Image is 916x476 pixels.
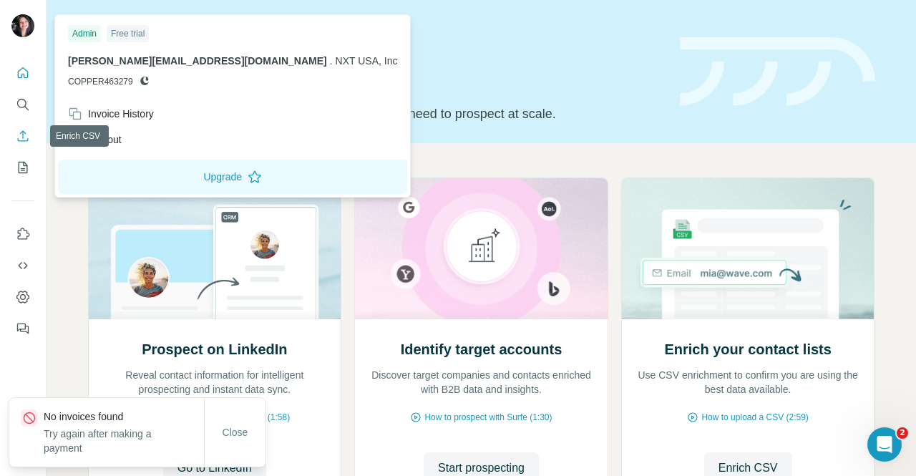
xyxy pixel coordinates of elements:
span: How to prospect with Surfe (1:30) [424,411,552,424]
img: Avatar [11,14,34,37]
h2: Enrich your contact lists [664,339,831,359]
button: Upgrade [58,160,407,194]
button: Use Surfe API [11,253,34,278]
img: Prospect on LinkedIn [88,178,342,319]
img: Enrich your contact lists [621,178,875,319]
div: Free trial [107,25,149,42]
button: Quick start [11,60,34,86]
span: . [330,55,333,67]
button: My lists [11,155,34,180]
div: Invoice History [68,107,154,121]
iframe: Intercom live chat [867,427,902,462]
p: Discover target companies and contacts enriched with B2B data and insights. [369,368,593,397]
span: Close [223,425,248,439]
div: Admin [68,25,101,42]
span: COPPER463279 [68,75,133,88]
img: Identify target accounts [354,178,608,319]
button: Enrich CSV [11,123,34,149]
div: Log out [68,132,122,147]
h2: Identify target accounts [401,339,562,359]
span: How to upload a CSV (2:59) [701,411,808,424]
button: Feedback [11,316,34,341]
h2: Prospect on LinkedIn [142,339,287,359]
p: Try again after making a payment [44,427,204,455]
button: Dashboard [11,284,34,310]
button: Search [11,92,34,117]
button: Use Surfe on LinkedIn [11,221,34,247]
p: Use CSV enrichment to confirm you are using the best data available. [636,368,860,397]
span: [PERSON_NAME][EMAIL_ADDRESS][DOMAIN_NAME] [68,55,327,67]
button: Close [213,419,258,445]
p: No invoices found [44,409,204,424]
span: 2 [897,427,908,439]
img: banner [680,37,875,107]
span: NXT USA, Inc [336,55,398,67]
p: Reveal contact information for intelligent prospecting and instant data sync. [103,368,327,397]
